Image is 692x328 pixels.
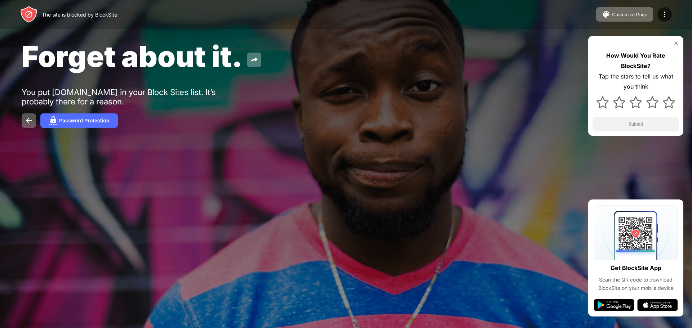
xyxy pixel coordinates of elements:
[637,299,678,311] img: app-store.svg
[59,118,109,123] div: Password Protection
[593,117,679,131] button: Submit
[602,10,611,19] img: pallet.svg
[250,55,258,64] img: share.svg
[20,6,37,23] img: header-logo.svg
[596,7,653,22] button: Customize Page
[25,116,33,125] img: back.svg
[593,71,679,92] div: Tap the stars to tell us what you think
[660,10,669,19] img: menu-icon.svg
[22,39,243,74] span: Forget about it.
[646,96,658,108] img: star.svg
[673,40,679,46] img: rate-us-close.svg
[593,50,679,71] div: How Would You Rate BlockSite?
[22,87,244,106] div: You put [DOMAIN_NAME] in your Block Sites list. It’s probably there for a reason.
[612,12,647,17] div: Customize Page
[42,12,117,18] div: The site is blocked by BlockSite
[40,113,118,128] button: Password Protection
[663,96,675,108] img: star.svg
[594,299,634,311] img: google-play.svg
[630,96,642,108] img: star.svg
[596,96,609,108] img: star.svg
[594,205,678,260] img: qrcode.svg
[49,116,58,125] img: password.svg
[594,276,678,292] div: Scan the QR code to download BlockSite on your mobile device
[611,263,661,273] div: Get BlockSite App
[613,96,625,108] img: star.svg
